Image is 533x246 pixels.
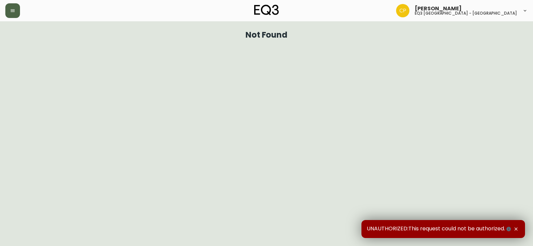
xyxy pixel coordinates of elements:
[415,6,462,11] span: [PERSON_NAME]
[367,225,512,233] span: UNAUTHORIZED:This request could not be authorized.
[246,32,288,38] h1: Not Found
[254,5,279,15] img: logo
[415,11,517,15] h5: eq3 [GEOGRAPHIC_DATA] - [GEOGRAPHIC_DATA]
[396,4,409,17] img: d4538ce6a4da033bb8b50397180cc0a5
